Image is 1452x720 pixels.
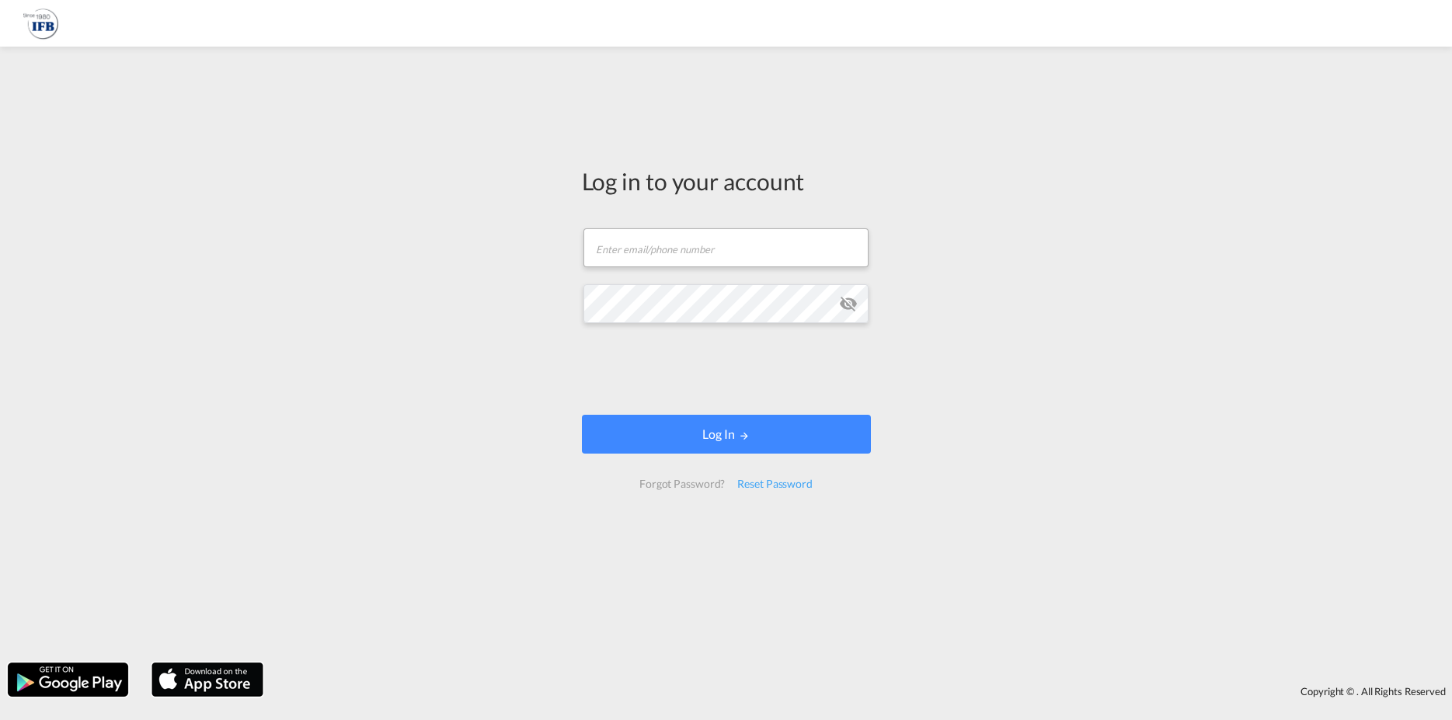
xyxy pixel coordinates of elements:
[150,661,265,698] img: apple.png
[583,228,869,267] input: Enter email/phone number
[23,6,58,41] img: de31bbe0256b11eebba44b54815f083d.png
[633,470,731,498] div: Forgot Password?
[6,661,130,698] img: google.png
[582,415,871,454] button: LOGIN
[839,294,858,313] md-icon: icon-eye-off
[731,470,819,498] div: Reset Password
[271,678,1452,704] div: Copyright © . All Rights Reserved
[582,165,871,197] div: Log in to your account
[608,339,844,399] iframe: reCAPTCHA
